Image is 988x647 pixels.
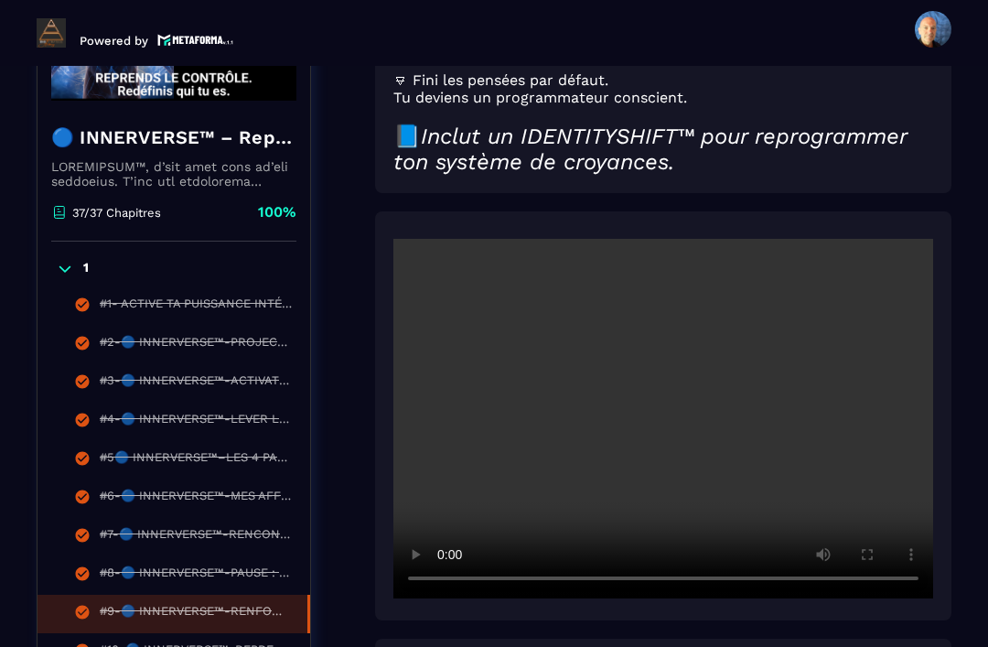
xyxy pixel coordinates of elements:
div: #4-🔵 INNERVERSE™-LEVER LES VOILES INTÉRIEURS [100,412,292,432]
div: #1- ACTIVE TA PUISSANCE INTÉRIEURE [100,297,292,317]
div: #8-🔵 INNERVERSE™-PAUSE : TU VIENS D’ACTIVER TON NOUVEAU CYCLE [100,566,292,586]
img: logo-branding [37,18,66,48]
div: #6-🔵 INNERVERSE™-MES AFFIRMATIONS POSITIVES [100,489,292,509]
img: logo [157,32,234,48]
p: LOREMIPSUM™, d’sit amet cons ad’eli seddoeius. T’inc utl etdolorema aliquaeni ad minimveniamqui n... [51,159,296,189]
p: 1 [83,260,89,278]
p: 🜃 Fini les pensées par défaut. [393,71,933,89]
div: #9-🔵 INNERVERSE™-RENFORCE TON MINDSET [100,604,289,624]
em: Inclut un IDENTITYSHIFT™ pour reprogrammer ton système de croyances. [393,124,907,175]
div: #2-🔵 INNERVERSE™-PROJECTION & TRANSFORMATION PERSONNELLE [100,335,292,355]
p: Powered by [80,34,148,48]
p: 37/37 Chapitres [72,206,161,220]
div: #5🔵 INNERVERSE™–LES 4 PALIERS VERS TA PRISE DE CONSCIENCE RÉUSSIE [100,450,292,470]
p: 100% [258,202,296,222]
h2: 📘 [393,124,933,175]
div: #7-🔵 INNERVERSE™-RENCONTRE AVEC TON ENFANT INTÉRIEUR. [100,527,292,547]
p: Tu deviens un programmateur conscient. [393,89,933,106]
div: #3-🔵 INNERVERSE™-ACTIVATION PUISSANTE [100,373,292,394]
h4: 🔵 INNERVERSE™ – Reprogrammation Quantique & Activation du Soi Réel [51,124,296,150]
